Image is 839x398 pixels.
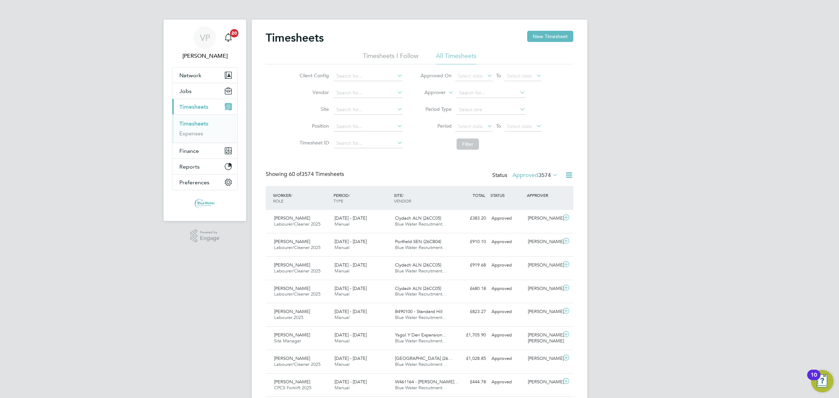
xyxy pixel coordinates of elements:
span: Clydach ALN (26CC05) [395,285,441,291]
span: [PERSON_NAME] [274,379,310,385]
a: VP[PERSON_NAME] [172,27,238,60]
div: £444.78 [452,376,489,388]
span: Blue Water Recruitment… [395,291,447,297]
button: Network [172,67,237,83]
a: Timesheets [179,120,208,127]
div: Approved [489,283,525,294]
span: Manual [335,244,350,250]
div: Approved [489,260,525,271]
a: 20 [221,27,235,49]
div: PERIOD [332,189,392,207]
div: STATUS [489,189,525,201]
span: Engage [200,235,220,241]
span: [PERSON_NAME] [274,262,310,268]
label: Site [297,106,329,112]
span: 20 [230,29,238,37]
label: Approver [414,89,446,96]
h2: Timesheets [266,31,324,45]
a: Go to home page [172,197,238,208]
div: Approved [489,376,525,388]
span: Labourer/Cleaner 2025 [274,221,321,227]
span: Labourer 2025 [274,314,303,320]
span: Victoria Price [172,52,238,60]
input: Search for... [334,122,403,132]
div: Approved [489,353,525,364]
label: Approved [512,172,558,179]
button: Reports [172,159,237,174]
span: [PERSON_NAME] [274,285,310,291]
span: [DATE] - [DATE] [335,379,367,385]
span: 3574 Timesheets [289,171,344,178]
label: Timesheet ID [297,140,329,146]
div: [PERSON_NAME] [PERSON_NAME] [525,329,561,347]
span: Manual [335,338,350,344]
span: [PERSON_NAME] [274,332,310,338]
span: Preferences [179,179,209,186]
div: £1,028.85 [452,353,489,364]
span: Labourer/Cleaner 2025 [274,244,321,250]
div: [PERSON_NAME] [525,283,561,294]
span: [DATE] - [DATE] [335,215,367,221]
span: Powered by [200,229,220,235]
li: Timesheets I Follow [363,52,418,64]
div: WORKER [271,189,332,207]
span: Manual [335,361,350,367]
label: Period [420,123,452,129]
span: [DATE] - [DATE] [335,332,367,338]
span: Clydach ALN (26CC05) [395,262,441,268]
span: / [402,192,404,198]
span: VENDOR [394,198,411,204]
label: Vendor [297,89,329,95]
button: Filter [457,138,479,150]
button: Timesheets [172,99,237,114]
span: [PERSON_NAME] [274,215,310,221]
span: 3574 [538,172,551,179]
div: Status [492,171,559,180]
span: Blue Water Recruitment… [395,314,447,320]
input: Search for... [334,105,403,115]
div: [PERSON_NAME] [525,213,561,224]
span: Blue Water Recruitment… [395,221,447,227]
input: Search for... [334,71,403,81]
span: Manual [335,268,350,274]
span: Select date [458,73,483,79]
input: Search for... [334,88,403,98]
div: Approved [489,306,525,318]
span: TYPE [334,198,343,204]
span: 60 of [289,171,301,178]
span: Jobs [179,88,192,94]
div: Timesheets [172,114,237,143]
div: Approved [489,213,525,224]
span: / [349,192,350,198]
span: Select date [507,73,532,79]
span: [DATE] - [DATE] [335,355,367,361]
div: £1,705.90 [452,329,489,341]
button: Finance [172,143,237,158]
span: [DATE] - [DATE] [335,285,367,291]
div: APPROVER [525,189,561,201]
div: £910.10 [452,236,489,248]
span: [PERSON_NAME] [274,355,310,361]
span: Manual [335,385,350,391]
span: To [494,121,503,130]
span: CPCS Forklift 2025 [274,385,311,391]
div: £383.20 [452,213,489,224]
li: All Timesheets [436,52,476,64]
button: Jobs [172,83,237,99]
span: Manual [335,221,350,227]
div: SITE [392,189,453,207]
div: [PERSON_NAME] [525,236,561,248]
span: Blue Water Recruitment… [395,244,447,250]
span: Select date [507,123,532,129]
span: Ysgol Y Deri Expansion… [395,332,447,338]
span: Manual [335,291,350,297]
div: £823.27 [452,306,489,318]
label: Period Type [420,106,452,112]
span: VP [200,33,210,42]
span: Select date [458,123,483,129]
span: Portfield SEN (26CB04) [395,239,441,244]
span: B490100 - Standard Hill [395,308,443,314]
label: Client Config [297,72,329,79]
span: Timesheets [179,104,208,110]
span: [DATE] - [DATE] [335,262,367,268]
